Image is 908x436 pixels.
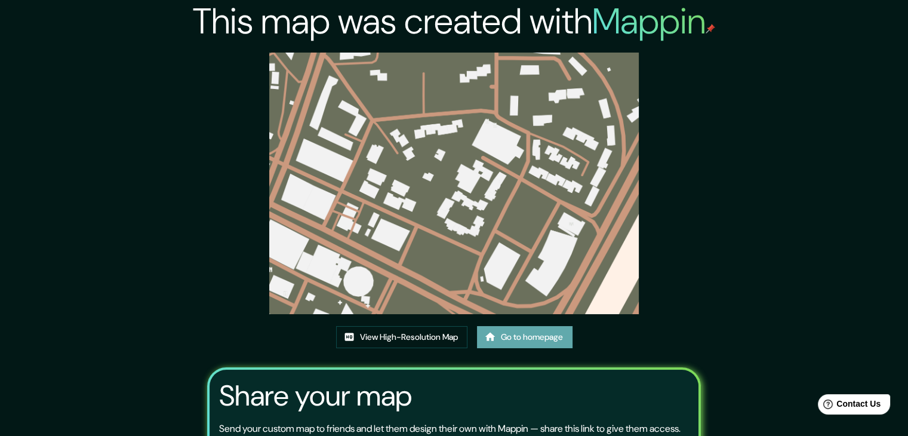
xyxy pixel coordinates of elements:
iframe: Help widget launcher [802,389,895,423]
a: Go to homepage [477,326,572,348]
img: created-map [269,53,639,314]
h3: Share your map [219,379,412,413]
a: View High-Resolution Map [336,326,467,348]
p: Send your custom map to friends and let them design their own with Mappin — share this link to gi... [219,422,681,436]
img: mappin-pin [706,24,715,33]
